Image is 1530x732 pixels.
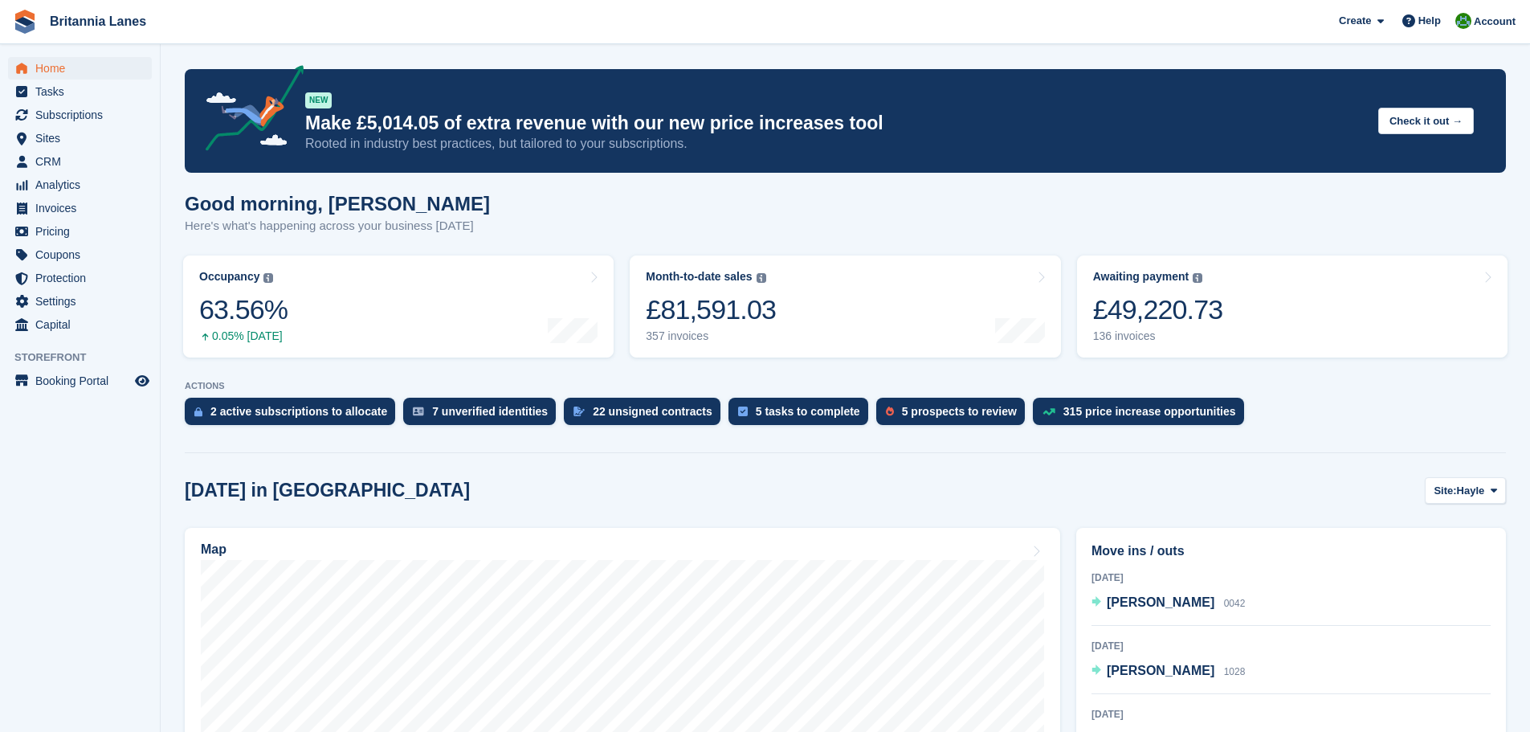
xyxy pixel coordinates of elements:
span: Storefront [14,350,160,366]
a: menu [8,370,152,392]
p: Make £5,014.05 of extra revenue with our new price increases tool [305,112,1365,135]
span: Booking Portal [35,370,132,392]
button: Site: Hayle [1425,477,1506,504]
div: 0.05% [DATE] [199,329,288,343]
div: 5 tasks to complete [756,405,860,418]
h1: Good morning, [PERSON_NAME] [185,193,490,215]
img: Matt Lane [1455,13,1471,29]
span: 1028 [1224,666,1246,677]
img: contract_signature_icon-13c848040528278c33f63329250d36e43548de30e8caae1d1a13099fd9432cc5.svg [573,407,585,416]
a: 315 price increase opportunities [1033,398,1252,433]
a: [PERSON_NAME] 1028 [1091,661,1245,682]
span: Site: [1434,483,1456,499]
img: icon-info-grey-7440780725fd019a000dd9b08b2336e03edf1995a4989e88bcd33f0948082b44.svg [757,273,766,283]
span: Create [1339,13,1371,29]
img: icon-info-grey-7440780725fd019a000dd9b08b2336e03edf1995a4989e88bcd33f0948082b44.svg [263,273,273,283]
span: Pricing [35,220,132,243]
img: prospect-51fa495bee0391a8d652442698ab0144808aea92771e9ea1ae160a38d050c398.svg [886,407,894,416]
a: 5 prospects to review [876,398,1033,433]
a: menu [8,57,152,80]
span: Subscriptions [35,104,132,126]
div: £81,591.03 [646,293,776,326]
div: 22 unsigned contracts [593,405,712,418]
div: 5 prospects to review [902,405,1017,418]
h2: Move ins / outs [1091,542,1491,561]
span: CRM [35,150,132,173]
a: menu [8,220,152,243]
div: 63.56% [199,293,288,326]
a: 5 tasks to complete [728,398,876,433]
a: Month-to-date sales £81,591.03 357 invoices [630,256,1060,358]
div: [DATE] [1091,570,1491,585]
span: Account [1474,14,1516,30]
a: 7 unverified identities [403,398,564,433]
img: stora-icon-8386f47178a22dfd0bd8f6a31ec36ba5ce8667c1dd55bd0f319d3a0aa187defe.svg [13,10,37,34]
div: £49,220.73 [1093,293,1223,326]
p: Rooted in industry best practices, but tailored to your subscriptions. [305,135,1365,153]
a: menu [8,127,152,149]
img: task-75834270c22a3079a89374b754ae025e5fb1db73e45f91037f5363f120a921f8.svg [738,407,748,416]
div: [DATE] [1091,639,1491,653]
span: [PERSON_NAME] [1107,664,1214,677]
a: menu [8,243,152,266]
span: Capital [35,313,132,336]
a: Preview store [133,371,152,391]
span: Coupons [35,243,132,266]
img: active_subscription_to_allocate_icon-d502201f5373d7db506a760aba3b589e785aa758c864c3986d89f69b8ff3... [194,407,202,417]
a: menu [8,197,152,219]
div: Awaiting payment [1093,270,1189,284]
a: 2 active subscriptions to allocate [185,398,403,433]
div: NEW [305,92,332,108]
span: Invoices [35,197,132,219]
span: Protection [35,267,132,289]
span: [PERSON_NAME] [1107,595,1214,609]
img: icon-info-grey-7440780725fd019a000dd9b08b2336e03edf1995a4989e88bcd33f0948082b44.svg [1193,273,1202,283]
span: Tasks [35,80,132,103]
div: [DATE] [1091,707,1491,722]
div: 7 unverified identities [432,405,548,418]
a: menu [8,313,152,336]
h2: [DATE] in [GEOGRAPHIC_DATA] [185,480,470,501]
div: 357 invoices [646,329,776,343]
a: menu [8,290,152,313]
img: verify_identity-adf6edd0f0f0b5bbfe63781bf79b02c33cf7c696d77639b501bdc392416b5a36.svg [413,407,424,416]
span: Hayle [1457,483,1485,499]
p: ACTIONS [185,381,1506,391]
span: Analytics [35,174,132,196]
a: Britannia Lanes [43,8,153,35]
div: Month-to-date sales [646,270,752,284]
div: 315 price increase opportunities [1063,405,1236,418]
a: menu [8,104,152,126]
a: menu [8,150,152,173]
a: menu [8,267,152,289]
span: Help [1418,13,1441,29]
a: menu [8,80,152,103]
span: Sites [35,127,132,149]
button: Check it out → [1378,108,1474,134]
div: 136 invoices [1093,329,1223,343]
div: 2 active subscriptions to allocate [210,405,387,418]
span: Home [35,57,132,80]
a: menu [8,174,152,196]
h2: Map [201,542,226,557]
img: price-adjustments-announcement-icon-8257ccfd72463d97f412b2fc003d46551f7dbcb40ab6d574587a9cd5c0d94... [192,65,304,157]
a: Awaiting payment £49,220.73 136 invoices [1077,256,1508,358]
span: 0042 [1224,598,1246,609]
p: Here's what's happening across your business [DATE] [185,217,490,235]
a: 22 unsigned contracts [564,398,728,433]
img: price_increase_opportunities-93ffe204e8149a01c8c9dc8f82e8f89637d9d84a8eef4429ea346261dce0b2c0.svg [1042,408,1055,415]
a: [PERSON_NAME] 0042 [1091,593,1245,614]
div: Occupancy [199,270,259,284]
a: Occupancy 63.56% 0.05% [DATE] [183,256,614,358]
span: Settings [35,290,132,313]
